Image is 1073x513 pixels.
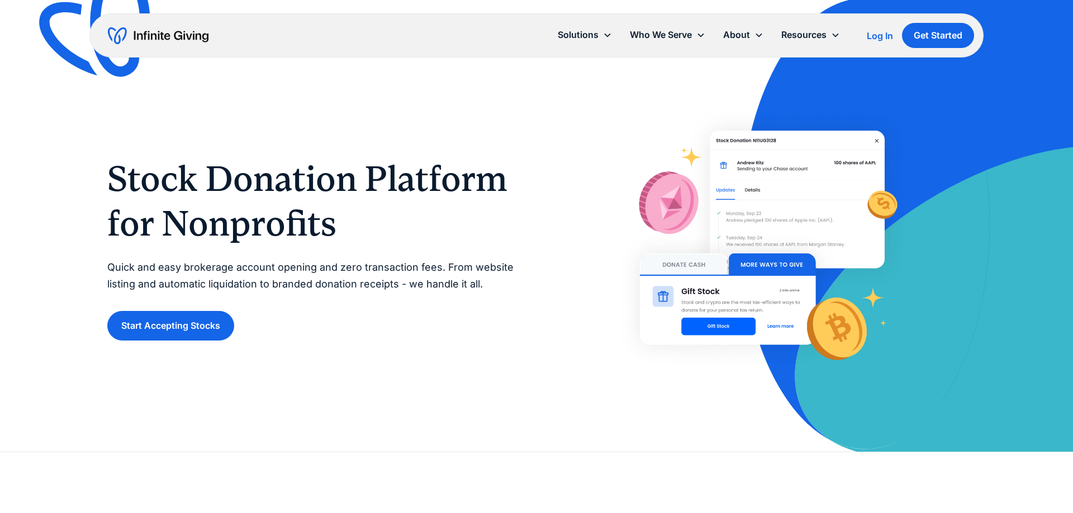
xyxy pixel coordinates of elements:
a: home [108,27,208,45]
img: With Infinite Giving’s stock donation platform, it’s easy for donors to give stock to your nonpro... [616,107,908,389]
a: Start Accepting Stocks [107,311,234,341]
div: About [723,27,750,42]
div: About [714,23,772,47]
p: Quick and easy brokerage account opening and zero transaction fees. From website listing and auto... [107,259,514,293]
div: Resources [781,27,827,42]
div: Log In [867,31,893,40]
h1: Stock Donation Platform for Nonprofits [107,156,514,246]
div: Solutions [558,27,599,42]
a: Get Started [902,23,974,48]
a: Log In [867,29,893,42]
div: Who We Serve [630,27,692,42]
div: Who We Serve [621,23,714,47]
div: Solutions [549,23,621,47]
div: Resources [772,23,849,47]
